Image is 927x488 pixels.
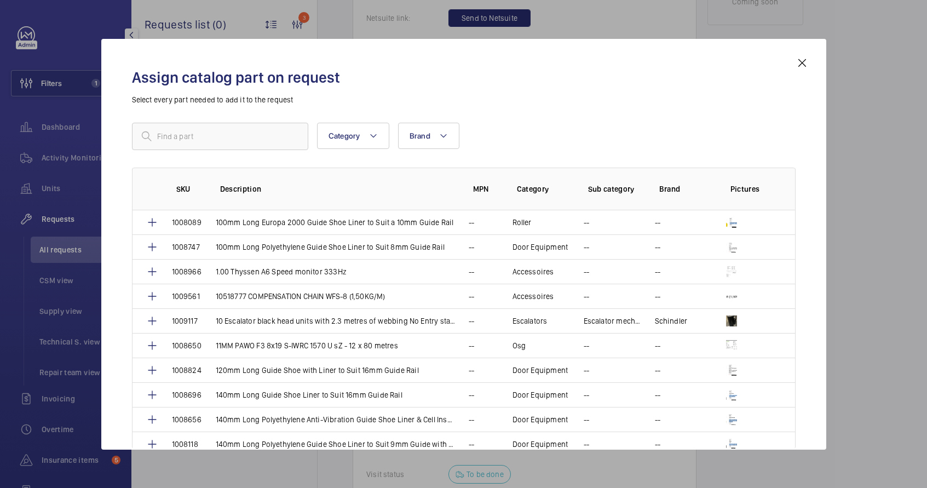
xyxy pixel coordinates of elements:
[216,242,445,252] p: 100mm Long Polyethylene Guide Shoe Liner to Suit 8mm Guide Rail
[655,340,660,351] p: --
[132,67,796,88] h2: Assign catalog part on request
[469,242,474,252] p: --
[655,315,688,326] p: Schindler
[655,242,660,252] p: --
[216,389,402,400] p: 140mm Long Guide Shoe Liner to Suit 16mm Guide Rail
[659,183,713,194] p: Brand
[216,315,456,326] p: 10 Escalator black head units with 2.3 metres of webbing No Entry standard printed red/white spec
[469,291,474,302] p: --
[469,340,474,351] p: --
[584,242,589,252] p: --
[172,315,198,326] p: 1009117
[655,291,660,302] p: --
[513,414,568,425] p: Door Equipment
[584,217,589,228] p: --
[584,315,642,326] p: Escalator mechanical
[655,217,660,228] p: --
[469,414,474,425] p: --
[726,414,737,425] img: CPzmqgVx-Rs_ODbOsfa05ddlL-qXy3_L9SYH5yyC_4-Syp2E.png
[172,242,200,252] p: 1008747
[726,217,737,228] img: b2esfgYh-pbSgT3rsLYmHW2uYHgWe00xvcg-N_u99xqVExqJ.png
[513,389,568,400] p: Door Equipment
[584,365,589,376] p: --
[398,123,459,149] button: Brand
[473,183,499,194] p: MPN
[513,242,568,252] p: Door Equipment
[469,266,474,277] p: --
[588,183,642,194] p: Sub category
[513,439,568,450] p: Door Equipment
[584,414,589,425] p: --
[216,439,456,450] p: 140mm Long Polyethylene Guide Shoe Liner to Suit 9mm Guide with M6 Screws
[655,389,660,400] p: --
[655,266,660,277] p: --
[584,291,589,302] p: --
[172,217,201,228] p: 1008089
[655,365,660,376] p: --
[584,340,589,351] p: --
[655,439,660,450] p: --
[513,291,554,302] p: Accessoires
[513,217,532,228] p: Roller
[216,340,398,351] p: 11MM PAWO F3 8x19 S-IWRC 1570 U sZ - 12 x 80 metres
[469,389,474,400] p: --
[176,183,203,194] p: SKU
[216,217,454,228] p: 100mm Long Europa 2000 Guide Shoe Liner to Suit a 10mm Guide Rail
[726,340,737,351] img: cU5PYbRb6UGIErtbeFZC7ed_uU3I6MyaCZ-vOFwX4QihzGds.png
[317,123,389,149] button: Category
[584,389,589,400] p: --
[726,315,737,326] img: ZISN1RhWNW6q92DkLI6Mv43eFJqMKh4VM4kXKXgyASR4MSqW.png
[410,131,430,140] span: Brand
[220,183,456,194] p: Description
[172,340,201,351] p: 1008650
[216,291,385,302] p: 10518777 COMPENSATION CHAIN WFS-8 (1,50KG/M)
[172,389,201,400] p: 1008696
[513,365,568,376] p: Door Equipment
[172,266,201,277] p: 1008966
[329,131,360,140] span: Category
[517,183,571,194] p: Category
[172,291,200,302] p: 1009561
[132,123,308,150] input: Find a part
[216,266,347,277] p: 1.00 Thyssen A6 Speed monitor 333Hz
[513,266,554,277] p: Accessoires
[584,266,589,277] p: --
[726,266,737,277] img: m-hAZRyvi-9fThGbG0Vkf1sdnAtwsvNE7sMgqKHrRttlATom.png
[469,365,474,376] p: --
[132,94,796,105] p: Select every part needed to add it to the request
[172,365,201,376] p: 1008824
[172,439,198,450] p: 1008118
[726,242,737,252] img: fmdrA7Qgo2dufLARTFYcnYG0K3y6A4o7XLpPixgJonDlttFO.png
[469,315,474,326] p: --
[216,365,419,376] p: 120mm Long Guide Shoe with Liner to Suit 16mm Guide Rail
[730,183,773,194] p: Pictures
[216,414,456,425] p: 140mm Long Polyethylene Anti-Vibration Guide Shoe Liner & Cell Insert to Suit 16mm Guide Rail
[655,414,660,425] p: --
[584,439,589,450] p: --
[172,414,201,425] p: 1008656
[469,439,474,450] p: --
[726,389,737,400] img: vKgP2JbFP84bn98_HRzFbSk0V1UlrLqkgyHqOwuQxyLumhR3.png
[513,315,548,326] p: Escalators
[726,365,737,376] img: J4ynDFudh2u3hgipCcHOWqb_xyfJfzdtgPqlsVuDkSJylqWi.png
[513,340,526,351] p: Osg
[726,291,737,302] img: WRH1pPpFcD6rqIWD88u8kfonxAwMKa_ZgPem3WJNpq3Lzi9h.png
[726,439,737,450] img: dlMOMvMqFRz3VYp9rzwY7GyXg5et4DnTTaUw7yMUMdZIJktP.png
[469,217,474,228] p: --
